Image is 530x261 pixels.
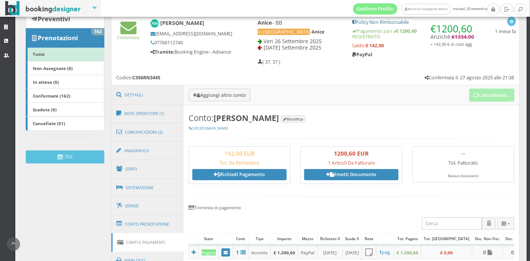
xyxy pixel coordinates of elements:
div: Mezzo [298,233,317,244]
h5: [EMAIL_ADDRESS][DOMAIN_NAME] [151,31,233,36]
b: Scadute (0) [33,106,57,112]
a: Cancellate (51) [26,117,104,131]
td: PayPal [298,245,317,259]
a: Tutte [26,47,104,61]
a: Confermata [117,29,140,40]
h3: 142,00 EUR [192,150,287,157]
div: Tipo [249,233,270,244]
b: PayPal [352,51,372,58]
b: C356RN3445 [132,74,160,81]
h3: Conto: [189,113,514,123]
a: Scadute (0) [26,102,104,117]
h5: Tot. Da Richiedere [192,160,287,166]
a: Prenotazioni 162 [26,28,104,48]
a: Confermate (162) [26,89,104,103]
a: Conto Prenotazione [111,214,184,234]
b: 1200,60 EUR [334,150,369,157]
h5: 07766112740 [151,40,233,45]
b: Non Assegnate (0) [33,65,73,71]
b: 1 [379,249,382,255]
b: Prenotazioni [38,34,78,42]
a: In attesa (0) [26,75,104,89]
input: Cerca [422,217,482,230]
div: Pagato [202,249,216,256]
h5: Confermata il: 27 agosto 2025 alle 21:38 [425,75,514,80]
h5: - [258,29,343,35]
span: Ven 26 Settembre 2025 [264,38,322,45]
b: Confermate (162) [33,93,70,99]
b: € 0,00 [440,249,453,255]
div: Importo [271,233,297,244]
a: Sistemazione [111,178,184,197]
b: € 1.200,60 [274,249,295,255]
h3: -- [416,150,510,157]
h5: 1 mese fa [495,29,516,34]
div: Tot. Pagato [394,233,421,244]
span: 1200,60 [436,22,472,35]
a: [URL][DOMAIN_NAME] [189,126,228,131]
a: 1 [236,249,246,255]
b: 0 [511,249,514,256]
b: Cancellate (51) [33,120,65,126]
a: Gestione Profilo [353,3,398,15]
b: Tramite: [151,49,174,55]
div: Note [362,233,376,244]
div: Colonne [497,217,514,230]
b: 0 [483,249,486,256]
span: € [430,22,472,35]
a: Non Assegnate (0) [26,61,104,75]
a: Masseria Gorgognolo Admin [401,4,451,15]
b: [PERSON_NAME] [160,19,204,26]
b: Tutte [33,51,45,57]
a: Richiedi Pagamento [192,169,287,180]
b: 1 [236,249,239,256]
td: [DATE] [343,245,362,259]
span: In [GEOGRAPHIC_DATA] [258,29,310,35]
div: Nessun documento [416,174,510,179]
span: martedì, 30 settembre [353,3,487,15]
a: Preventivi 626 [26,9,104,28]
b: Anice [258,19,272,26]
h4: 1 [189,204,514,210]
button: Modifica [281,115,305,122]
span: € [452,34,474,40]
a: Dettagli [111,85,184,105]
b: Anice [312,29,324,35]
a: Ospiti [111,159,184,179]
a: 1pag. [379,249,391,255]
img: Anokhi Mashru [151,19,159,28]
span: 1334,00 [455,34,474,40]
h4: - BB [258,19,343,26]
div: Conti [233,233,248,244]
h5: Policy Non Rimborsabile [352,19,475,25]
a: Note Operatore (1) [111,104,184,123]
a: Comunicazioni (2) [111,122,184,142]
h5: Saldo: [352,43,475,48]
div: Doc. Non Fisc. [472,233,503,244]
img: BookingDesigner.com [5,1,81,16]
div: Stato [199,233,218,244]
div: Scade il [343,233,362,244]
span: [DATE] Settembre 2025 [264,44,321,51]
h5: Booking Engine - Advance [151,49,233,55]
button: Aggiungi altro conto [189,89,250,101]
h5: Codice: [116,75,160,80]
h5: 1 Articoli Da Fatturare [304,160,398,166]
h4: Anzichè: [430,19,475,47]
a: Servizi [111,197,184,216]
a: Conti e Pagamenti [111,233,184,252]
div: Tot. [GEOGRAPHIC_DATA] [421,233,472,244]
b: [PERSON_NAME] [214,112,279,123]
h5: pag. [379,249,391,255]
div: Doc. Fiscali [503,233,528,244]
small: + 142,00 € di costi agg. [430,41,473,47]
td: Acconto [249,245,271,259]
div: Richiesto il [318,233,343,244]
a: Emetti Documento [304,169,398,180]
b: € 1.200,60 [397,249,418,255]
b: Preventivi [38,15,70,23]
small: richiesta di pagamento [197,205,241,210]
b: In attesa (0) [33,79,59,85]
strong: € 142,00 [366,42,384,49]
h5: Pagamento pari a REGISTRATO [352,28,475,39]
